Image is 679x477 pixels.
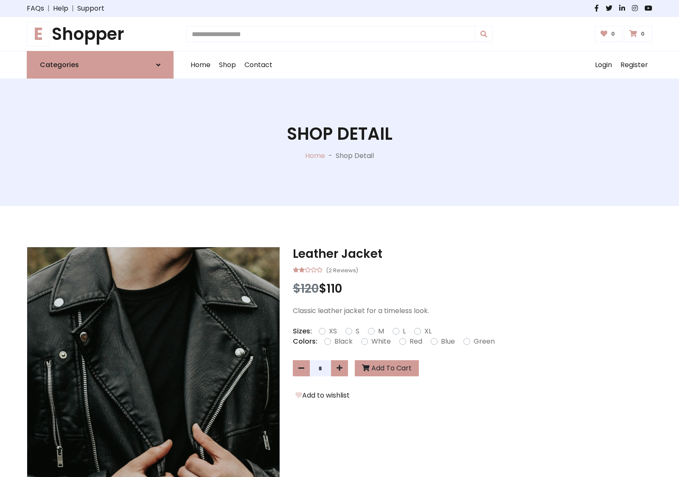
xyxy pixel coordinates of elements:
[639,30,647,38] span: 0
[293,280,319,297] span: $120
[325,151,336,161] p: -
[305,151,325,161] a: Home
[27,22,50,46] span: E
[293,282,652,296] h3: $
[68,3,77,14] span: |
[287,124,393,144] h1: Shop Detail
[329,326,337,336] label: XS
[595,26,623,42] a: 0
[371,336,391,347] label: White
[40,61,79,69] h6: Categories
[293,306,652,316] p: Classic leather jacket for a timeless look.
[27,51,174,79] a: Categories
[441,336,455,347] label: Blue
[609,30,617,38] span: 0
[293,390,352,401] button: Add to wishlist
[293,336,317,347] p: Colors:
[378,326,384,336] label: M
[334,336,353,347] label: Black
[326,265,358,275] small: (2 Reviews)
[591,51,616,79] a: Login
[355,360,419,376] button: Add To Cart
[293,326,312,336] p: Sizes:
[215,51,240,79] a: Shop
[403,326,406,336] label: L
[77,3,104,14] a: Support
[27,24,174,44] h1: Shopper
[474,336,495,347] label: Green
[624,26,652,42] a: 0
[240,51,277,79] a: Contact
[44,3,53,14] span: |
[336,151,374,161] p: Shop Detail
[616,51,652,79] a: Register
[27,3,44,14] a: FAQs
[293,247,652,261] h3: Leather Jacket
[424,326,432,336] label: XL
[356,326,359,336] label: S
[27,24,174,44] a: EShopper
[326,280,342,297] span: 110
[53,3,68,14] a: Help
[410,336,422,347] label: Red
[186,51,215,79] a: Home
